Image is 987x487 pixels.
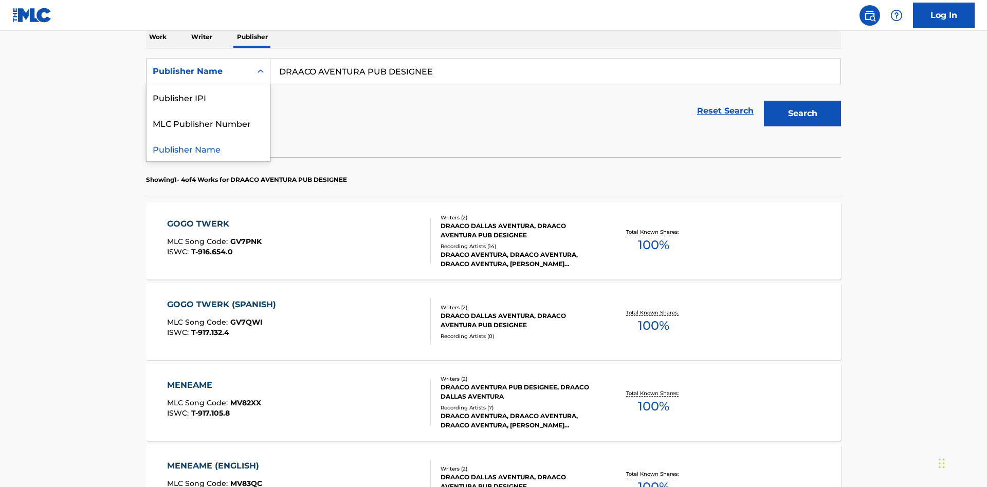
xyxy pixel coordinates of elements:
[12,8,52,23] img: MLC Logo
[441,311,596,330] div: DRAACO DALLAS AVENTURA, DRAACO AVENTURA PUB DESIGNEE
[626,470,681,478] p: Total Known Shares:
[146,202,841,279] a: GOGO TWERKMLC Song Code:GV7PNKISWC:T-916.654.0Writers (2)DRAACO DALLAS AVENTURA, DRAACO AVENTURA ...
[441,465,596,473] div: Writers ( 2 )
[913,3,975,28] a: Log In
[234,26,271,48] p: Publisher
[167,460,264,472] div: MENEAME (ENGLISH)
[441,383,596,401] div: DRAACO AVENTURA PUB DESIGNEE, DRAACO DALLAS AVENTURA
[864,9,876,22] img: search
[167,379,261,391] div: MENEAME
[638,397,669,416] span: 100 %
[638,236,669,254] span: 100 %
[191,408,230,418] span: T-917.105.8
[191,247,233,256] span: T-916.654.0
[167,317,230,327] span: MLC Song Code :
[146,364,841,441] a: MENEAMEMLC Song Code:MV82XXISWC:T-917.105.8Writers (2)DRAACO AVENTURA PUB DESIGNEE, DRAACO DALLAS...
[230,317,263,327] span: GV7QWI
[167,398,230,407] span: MLC Song Code :
[167,247,191,256] span: ISWC :
[936,438,987,487] iframe: Chat Widget
[167,298,281,311] div: GOGO TWERK (SPANISH)
[860,5,880,26] a: Public Search
[167,218,262,230] div: GOGO TWERK
[441,404,596,411] div: Recording Artists ( 7 )
[890,9,903,22] img: help
[441,411,596,430] div: DRAACO AVENTURA, DRAACO AVENTURA, DRAACO AVENTURA, [PERSON_NAME] AVENTURA, DRAACO AVENTURA
[638,316,669,335] span: 100 %
[626,309,681,316] p: Total Known Shares:
[147,84,270,110] div: Publisher IPI
[146,26,170,48] p: Work
[441,214,596,221] div: Writers ( 2 )
[153,65,245,78] div: Publisher Name
[167,408,191,418] span: ISWC :
[441,304,596,311] div: Writers ( 2 )
[230,237,262,246] span: GV7PNK
[146,59,841,132] form: Search Form
[147,136,270,161] div: Publisher Name
[626,228,681,236] p: Total Known Shares:
[191,328,229,337] span: T-917.132.4
[167,328,191,337] span: ISWC :
[886,5,907,26] div: Help
[441,332,596,340] div: Recording Artists ( 0 )
[146,283,841,360] a: GOGO TWERK (SPANISH)MLC Song Code:GV7QWIISWC:T-917.132.4Writers (2)DRAACO DALLAS AVENTURA, DRAACO...
[230,398,261,407] span: MV82XX
[939,448,945,479] div: Drag
[441,375,596,383] div: Writers ( 2 )
[441,250,596,269] div: DRAACO AVENTURA, DRAACO AVENTURA, DRAACO AVENTURA, [PERSON_NAME] AVENTURA, DRAACO AVENTURA
[441,242,596,250] div: Recording Artists ( 14 )
[188,26,215,48] p: Writer
[146,175,347,184] p: Showing 1 - 4 of 4 Works for DRAACO AVENTURA PUB DESIGNEE
[167,237,230,246] span: MLC Song Code :
[626,389,681,397] p: Total Known Shares:
[147,110,270,136] div: MLC Publisher Number
[692,100,759,122] a: Reset Search
[764,101,841,126] button: Search
[441,221,596,240] div: DRAACO DALLAS AVENTURA, DRAACO AVENTURA PUB DESIGNEE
